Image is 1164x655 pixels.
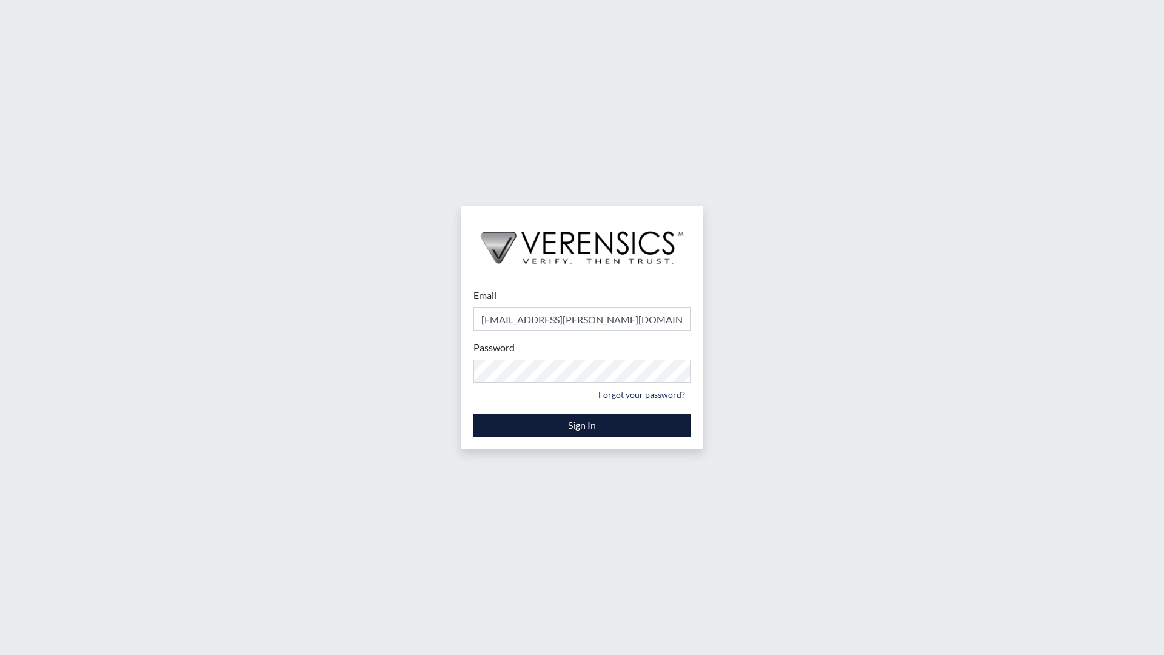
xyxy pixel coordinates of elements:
[473,340,515,355] label: Password
[473,307,691,331] input: Email
[461,206,703,277] img: logo-wide-black.2aad4157.png
[593,385,691,404] a: Forgot your password?
[473,414,691,437] button: Sign In
[473,288,497,303] label: Email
